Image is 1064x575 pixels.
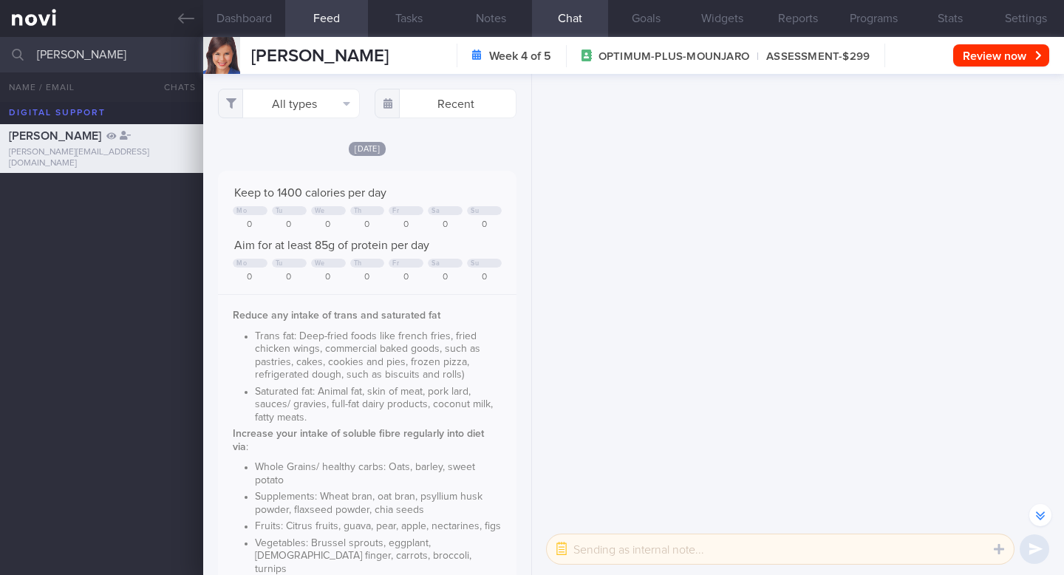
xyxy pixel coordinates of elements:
[233,429,484,452] strong: Increase your intake of soluble fibre regularly into diet via
[218,89,360,118] button: All types
[234,187,386,199] span: Keep to 1400 calories per day
[311,220,346,231] div: 0
[276,207,283,215] div: Tu
[311,272,346,283] div: 0
[350,272,385,283] div: 0
[471,207,479,215] div: Su
[315,259,325,268] div: We
[598,50,749,64] span: OPTIMUM-PLUS-MOUNJARO
[953,44,1049,67] button: Review now
[467,272,502,283] div: 0
[349,142,386,156] span: [DATE]
[255,327,502,382] li: Trans fat: Deep-fried foods like french fries, fried chicken wings, commercial baked goods, such ...
[255,487,502,517] li: Supplements: Wheat bran, oat bran, psyllium husk powder, flaxseed powder, chia seeds
[276,259,283,268] div: Tu
[392,259,399,268] div: Fr
[236,207,247,215] div: Mo
[467,220,502,231] div: 0
[233,310,440,321] strong: Reduce any intake of trans and saturated fat
[428,220,463,231] div: 0
[350,220,385,231] div: 0
[432,207,440,215] div: Sa
[315,207,325,215] div: We
[9,147,194,169] div: [PERSON_NAME][EMAIL_ADDRESS][DOMAIN_NAME]
[428,272,463,283] div: 0
[233,429,484,452] span: :
[392,207,399,215] div: Fr
[9,130,101,142] span: [PERSON_NAME]
[489,49,551,64] strong: Week 4 of 5
[255,517,502,534] li: Fruits: Citrus fruits, guava, pear, apple, nectarines, figs
[272,272,307,283] div: 0
[236,259,247,268] div: Mo
[749,50,870,64] span: ASSESSMENT-$299
[233,220,267,231] div: 0
[233,272,267,283] div: 0
[144,72,203,102] button: Chats
[251,47,389,65] span: [PERSON_NAME]
[255,457,502,487] li: Whole Grains/ healthy carbs: Oats, barley, sweet potato
[234,239,429,251] span: Aim for at least 85g of protein per day
[389,220,423,231] div: 0
[354,259,362,268] div: Th
[255,382,502,425] li: Saturated fat: Animal fat, skin of meat, pork lard, sauces/ gravies, full-fat dairy products, coc...
[272,220,307,231] div: 0
[471,259,479,268] div: Su
[354,207,362,215] div: Th
[389,272,423,283] div: 0
[432,259,440,268] div: Sa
